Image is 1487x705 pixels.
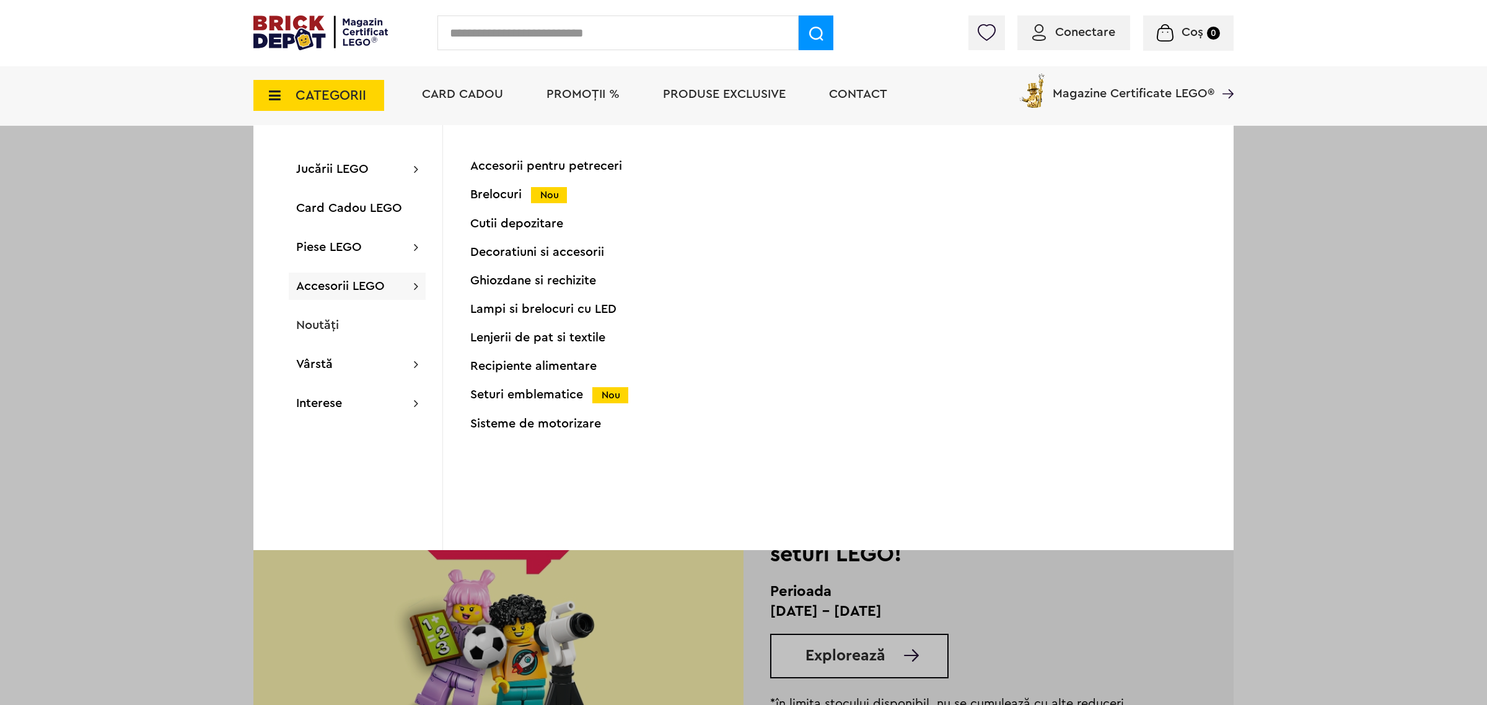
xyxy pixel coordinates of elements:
span: Conectare [1055,26,1115,38]
a: Produse exclusive [663,88,786,100]
span: Magazine Certificate LEGO® [1053,71,1214,100]
a: Contact [829,88,887,100]
span: Coș [1182,26,1203,38]
small: 0 [1207,27,1220,40]
a: Magazine Certificate LEGO® [1214,71,1234,84]
span: CATEGORII [296,89,366,102]
a: Card Cadou [422,88,503,100]
a: Conectare [1032,26,1115,38]
a: PROMOȚII % [546,88,620,100]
